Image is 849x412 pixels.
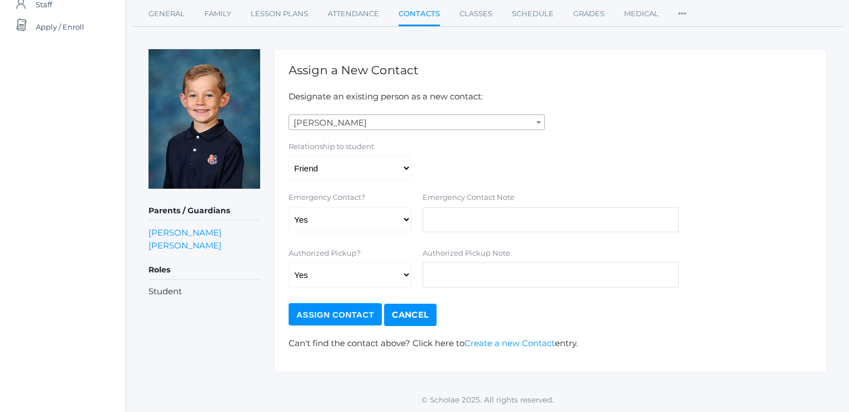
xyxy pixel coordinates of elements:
input: Assign Contact [289,303,382,325]
a: [PERSON_NAME] [148,239,222,252]
label: Authorized Pickup? [289,248,361,259]
p: Designate an existing person as a new contact: [289,90,812,103]
a: Family [204,3,231,25]
a: Lesson Plans [251,3,308,25]
li: Student [148,285,260,298]
label: Authorized Pickup Note [423,248,510,259]
label: Emergency Contact Note [423,192,515,203]
a: General [148,3,185,25]
label: Emergency Contact? [289,192,365,203]
span: Roberts, Danielle [289,114,545,130]
a: Contacts [399,3,440,27]
a: [PERSON_NAME] [148,226,222,239]
span: Roberts, Danielle [289,115,544,131]
label: Relationship to student [289,141,374,152]
a: Attendance [328,3,379,25]
span: Apply / Enroll [36,16,84,38]
a: Schedule [512,3,554,25]
p: © Scholae 2025. All rights reserved. [126,394,849,405]
h5: Parents / Guardians [148,202,260,221]
a: Grades [573,3,605,25]
a: Classes [459,3,492,25]
h5: Roles [148,261,260,280]
img: Koen Crocker [148,49,260,189]
a: Medical [624,3,659,25]
a: Cancel [384,304,437,326]
a: Create a new Contact [464,338,555,348]
p: Can't find the contact above? Click here to entry. [289,337,812,350]
h1: Assign a New Contact [289,64,812,76]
